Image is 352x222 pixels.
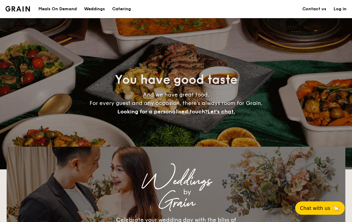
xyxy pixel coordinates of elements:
[60,198,292,208] div: Grain
[82,187,292,198] div: by
[5,6,30,11] a: Logotype
[5,6,30,11] img: Grain
[207,108,235,115] span: Let's chat.
[295,201,345,215] button: Chat with us🦙
[333,205,340,212] span: 🦙
[300,205,330,211] span: Chat with us
[60,176,292,187] div: Weddings
[7,141,345,147] div: Loading menus magically...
